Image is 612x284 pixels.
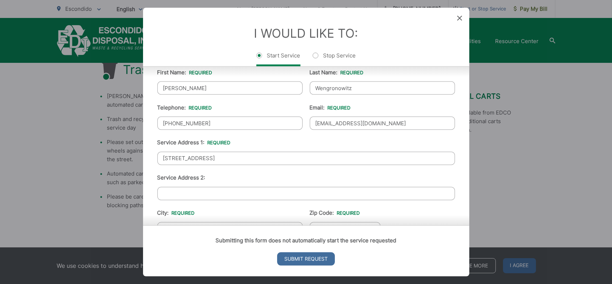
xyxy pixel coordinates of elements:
[310,104,351,111] label: Email:
[157,210,195,216] label: City:
[157,104,212,111] label: Telephone:
[157,139,231,146] label: Service Address 1:
[313,52,356,66] label: Stop Service
[254,25,358,40] label: I Would Like To:
[157,174,205,181] label: Service Address 2:
[216,237,397,244] strong: Submitting this form does not automatically start the service requested
[310,210,360,216] label: Zip Code:
[256,52,300,66] label: Start Service
[277,252,335,266] input: Submit Request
